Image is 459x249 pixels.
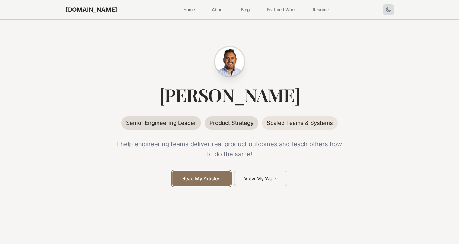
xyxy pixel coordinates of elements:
img: Sergio Cruz [215,47,244,76]
span: Product Strategy [205,116,258,130]
a: Blog [237,4,253,15]
h1: [PERSON_NAME] [65,86,394,104]
button: Toggle theme [383,4,394,15]
a: [DOMAIN_NAME] [65,6,117,13]
span: Scaled Teams & Systems [262,116,338,130]
a: Read my articles about engineering leadership and product strategy [172,171,231,186]
a: About [208,4,228,15]
p: I help engineering teams deliver real product outcomes and teach others how to do the same! [114,139,346,159]
span: Senior Engineering Leader [121,116,201,130]
a: View my talks, publications, and professional work [234,171,287,186]
a: Resume [309,4,332,15]
a: Featured Work [263,4,299,15]
a: Home [180,4,199,15]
